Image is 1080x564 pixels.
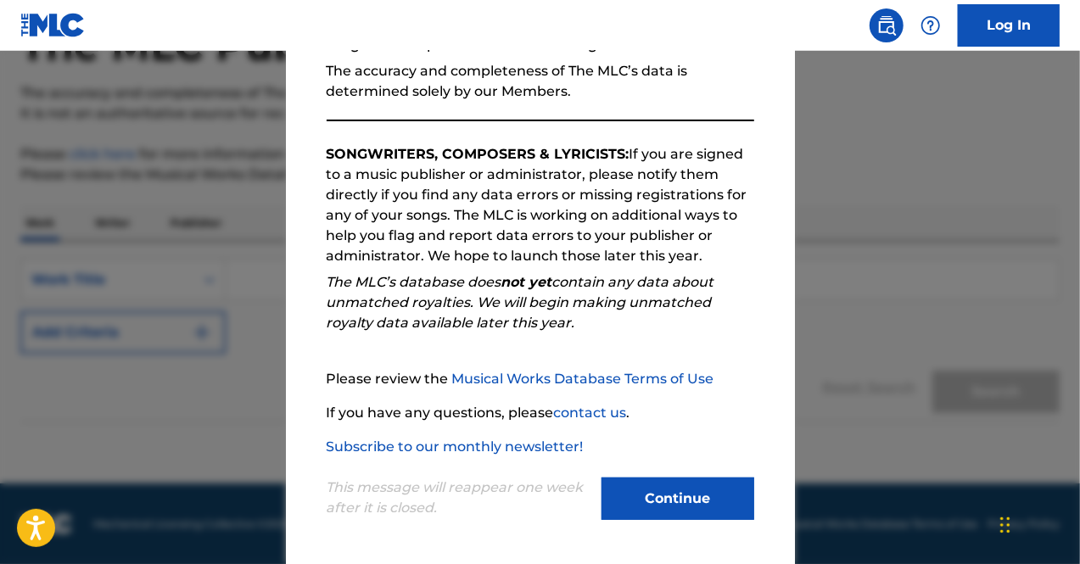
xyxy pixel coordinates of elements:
[602,477,754,520] button: Continue
[327,61,754,102] p: The accuracy and completeness of The MLC’s data is determined solely by our Members.
[870,8,904,42] a: Public Search
[327,438,584,455] a: Subscribe to our monthly newsletter!
[501,274,552,290] strong: not yet
[327,369,754,389] p: Please review the
[876,15,897,36] img: search
[452,371,714,387] a: Musical Works Database Terms of Use
[921,15,941,36] img: help
[995,483,1080,564] iframe: Chat Widget
[327,274,714,331] em: The MLC’s database does contain any data about unmatched royalties. We will begin making unmatche...
[958,4,1060,47] a: Log In
[327,403,754,423] p: If you have any questions, please .
[1000,500,1010,550] div: Drag
[914,8,948,42] div: Help
[327,146,630,162] strong: SONGWRITERS, COMPOSERS & LYRICISTS:
[20,13,86,37] img: MLC Logo
[327,144,754,266] p: If you are signed to a music publisher or administrator, please notify them directly if you find ...
[327,477,591,518] p: This message will reappear one week after it is closed.
[554,405,627,421] a: contact us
